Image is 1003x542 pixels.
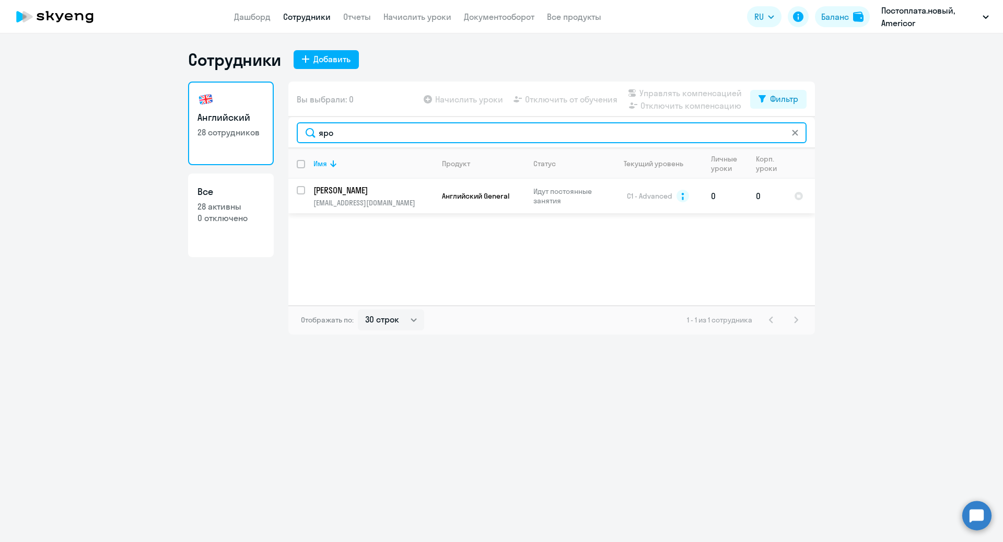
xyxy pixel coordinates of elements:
[748,179,786,213] td: 0
[313,159,433,168] div: Имя
[750,90,807,109] button: Фильтр
[313,184,431,196] p: [PERSON_NAME]
[853,11,864,22] img: balance
[197,111,264,124] h3: Английский
[197,201,264,212] p: 28 активны
[301,315,354,325] span: Отображать по:
[442,159,524,168] div: Продукт
[188,174,274,257] a: Все28 активны0 отключено
[294,50,359,69] button: Добавить
[756,154,785,173] div: Корп. уроки
[533,159,605,168] div: Статус
[197,185,264,199] h3: Все
[614,159,702,168] div: Текущий уровень
[343,11,371,22] a: Отчеты
[313,159,327,168] div: Имя
[533,187,605,205] p: Идут постоянные занятия
[815,6,870,27] button: Балансbalance
[627,191,672,201] span: C1 - Advanced
[283,11,331,22] a: Сотрудники
[770,93,798,105] div: Фильтр
[876,4,994,29] button: Постоплата.новый, Americor
[533,159,556,168] div: Статус
[313,184,433,196] a: [PERSON_NAME]
[703,179,748,213] td: 0
[464,11,534,22] a: Документооборот
[711,154,747,173] div: Личные уроки
[297,93,354,106] span: Вы выбрали: 0
[197,212,264,224] p: 0 отключено
[687,315,752,325] span: 1 - 1 из 1 сотрудника
[297,122,807,143] input: Поиск по имени, email, продукту или статусу
[197,91,214,108] img: english
[234,11,271,22] a: Дашборд
[747,6,782,27] button: RU
[881,4,978,29] p: Постоплата.новый, Americor
[313,198,433,207] p: [EMAIL_ADDRESS][DOMAIN_NAME]
[754,10,764,23] span: RU
[197,126,264,138] p: 28 сотрудников
[442,191,509,201] span: Английский General
[711,154,740,173] div: Личные уроки
[188,82,274,165] a: Английский28 сотрудников
[756,154,778,173] div: Корп. уроки
[821,10,849,23] div: Баланс
[313,53,351,65] div: Добавить
[188,49,281,70] h1: Сотрудники
[442,159,470,168] div: Продукт
[624,159,683,168] div: Текущий уровень
[383,11,451,22] a: Начислить уроки
[547,11,601,22] a: Все продукты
